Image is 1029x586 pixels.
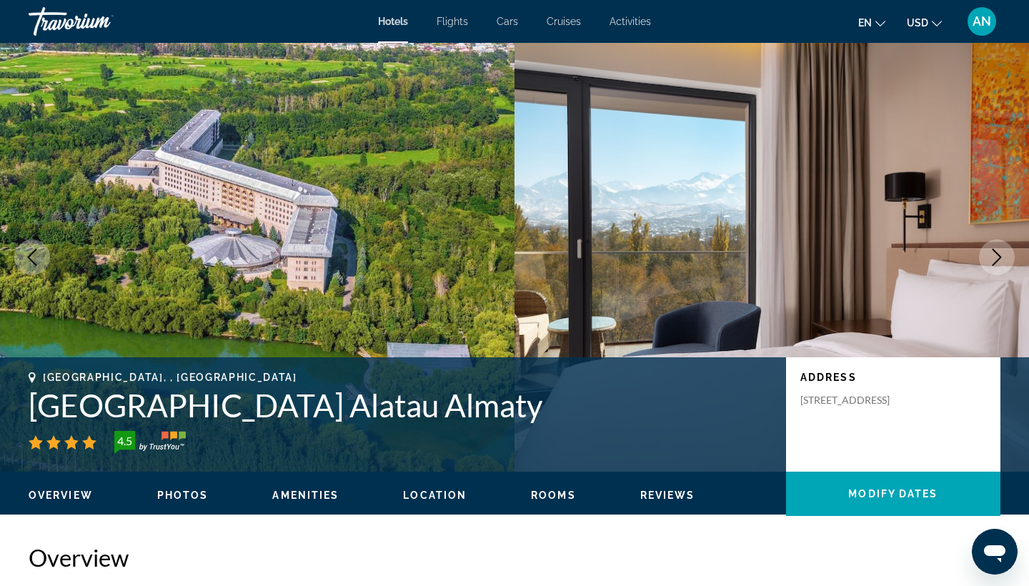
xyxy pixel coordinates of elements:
[29,387,772,424] h1: [GEOGRAPHIC_DATA] Alatau Almaty
[14,239,50,275] button: Previous image
[973,14,991,29] span: AN
[29,489,93,502] button: Overview
[531,489,576,502] button: Rooms
[640,490,695,501] span: Reviews
[907,12,942,33] button: Change currency
[157,489,209,502] button: Photos
[858,12,885,33] button: Change language
[963,6,1000,36] button: User Menu
[497,16,518,27] a: Cars
[29,490,93,501] span: Overview
[157,490,209,501] span: Photos
[531,490,576,501] span: Rooms
[114,431,186,454] img: TrustYou guest rating badge
[403,490,467,501] span: Location
[29,543,1000,572] h2: Overview
[29,3,171,40] a: Travorium
[786,472,1000,516] button: Modify Dates
[610,16,651,27] a: Activities
[858,17,872,29] span: en
[972,529,1018,575] iframe: Кнопка запуска окна обмена сообщениями
[272,489,339,502] button: Amenities
[110,432,139,450] div: 4.5
[848,488,938,500] span: Modify Dates
[800,394,915,407] p: [STREET_ADDRESS]
[907,17,928,29] span: USD
[547,16,581,27] a: Cruises
[437,16,468,27] a: Flights
[272,490,339,501] span: Amenities
[403,489,467,502] button: Location
[979,239,1015,275] button: Next image
[378,16,408,27] a: Hotels
[640,489,695,502] button: Reviews
[800,372,986,383] p: Address
[43,372,297,383] span: [GEOGRAPHIC_DATA], , [GEOGRAPHIC_DATA]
